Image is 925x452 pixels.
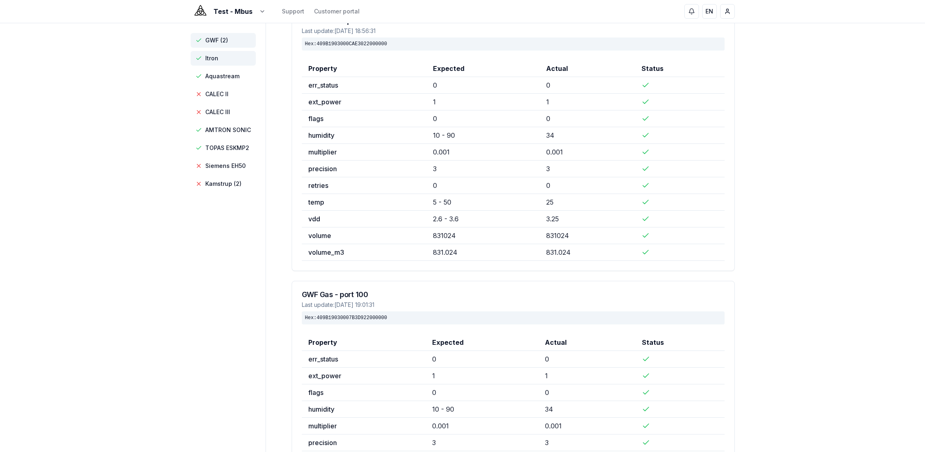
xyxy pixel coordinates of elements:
td: 1 [540,94,635,110]
td: 25 [540,194,635,211]
td: multiplier [302,418,426,434]
td: volume_m3 [302,244,426,261]
span: Test - Mbus [213,7,253,16]
button: Test - Mbus [191,7,266,16]
span: CALEC III [205,108,230,116]
td: 0 [540,110,635,127]
td: precision [302,161,426,177]
td: retries [302,177,426,194]
td: 3 [426,434,538,451]
td: 10 - 90 [426,127,540,144]
td: 0.001 [538,418,636,434]
td: 3 [540,161,635,177]
th: Property [302,334,426,351]
td: 1 [538,368,636,384]
td: 831024 [540,227,635,244]
td: 831.024 [540,244,635,261]
td: 3 [426,161,540,177]
span: Itron [205,54,218,62]
td: err_status [302,351,426,368]
h3: GWF Water - port 100 [302,17,725,24]
td: 0 [426,177,540,194]
div: Hex: 409B1903000CAE3022000000 [302,37,725,51]
td: 1 [426,94,540,110]
span: GWF (2) [205,36,228,44]
td: precision [302,434,426,451]
td: 34 [538,401,636,418]
div: Last update: [DATE] 19:01:31 [302,301,725,309]
span: CALEC II [205,90,229,98]
td: ext_power [302,94,426,110]
td: humidity [302,401,426,418]
td: 2.6 - 3.6 [426,211,540,227]
span: TOPAS ESKMP2 [205,144,249,152]
h3: GWF Gas - port 100 [302,291,725,298]
td: err_status [302,77,426,94]
td: 0 [426,384,538,401]
td: flags [302,110,426,127]
td: 0 [426,351,538,368]
th: Expected [426,60,540,77]
img: Evoly Logo [191,2,210,21]
td: 1 [426,368,538,384]
td: 0.001 [540,144,635,161]
td: temp [302,194,426,211]
td: ext_power [302,368,426,384]
th: Expected [426,334,538,351]
th: Actual [540,60,635,77]
td: multiplier [302,144,426,161]
span: EN [705,7,713,15]
td: volume [302,227,426,244]
a: Support [282,7,304,15]
td: 831024 [426,227,540,244]
td: 0.001 [426,418,538,434]
span: Kamstrup (2) [205,180,242,188]
span: AMTRON SONIC [205,126,251,134]
td: 831.024 [426,244,540,261]
td: 3 [538,434,636,451]
a: Customer portal [314,7,360,15]
th: Status [635,334,724,351]
th: Status [635,60,724,77]
td: 0 [538,351,636,368]
td: 0 [540,177,635,194]
button: EN [702,4,717,19]
td: 0 [426,77,540,94]
td: 0 [538,384,636,401]
td: 0 [426,110,540,127]
td: 10 - 90 [426,401,538,418]
span: Aquastream [205,72,239,80]
div: Hex: 409B19030007B3D922000000 [302,311,725,324]
td: flags [302,384,426,401]
td: 3.25 [540,211,635,227]
th: Actual [538,334,636,351]
td: 34 [540,127,635,144]
td: vdd [302,211,426,227]
td: 5 - 50 [426,194,540,211]
span: Siemens EH50 [205,162,246,170]
td: 0.001 [426,144,540,161]
td: 0 [540,77,635,94]
td: humidity [302,127,426,144]
th: Property [302,60,426,77]
div: Last update: [DATE] 18:56:31 [302,27,725,35]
